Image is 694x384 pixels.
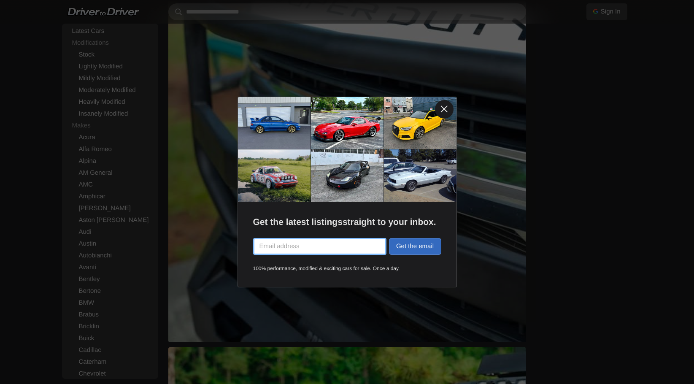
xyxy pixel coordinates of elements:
[253,265,441,272] small: 100% performance, modified & exciting cars for sale. Once a day.
[238,97,456,202] img: cars cover photo
[396,243,434,250] span: Get the email
[389,238,441,255] button: Get the email
[253,238,386,255] input: Email address
[253,217,441,227] h2: Get the latest listings straight to your inbox.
